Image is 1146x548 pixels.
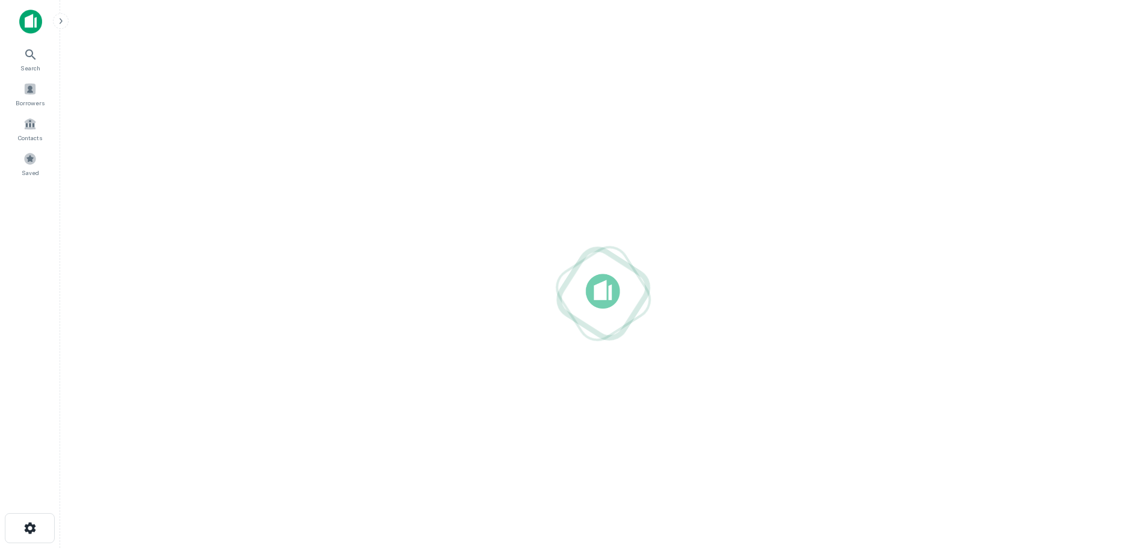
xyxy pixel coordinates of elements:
a: Saved [4,147,57,180]
span: Contacts [18,133,42,143]
a: Borrowers [4,78,57,110]
img: capitalize-icon.png [19,10,42,34]
span: Saved [22,168,39,177]
a: Search [4,43,57,75]
span: Search [20,63,40,73]
iframe: Chat Widget [1086,452,1146,510]
span: Borrowers [16,98,45,108]
a: Contacts [4,112,57,145]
